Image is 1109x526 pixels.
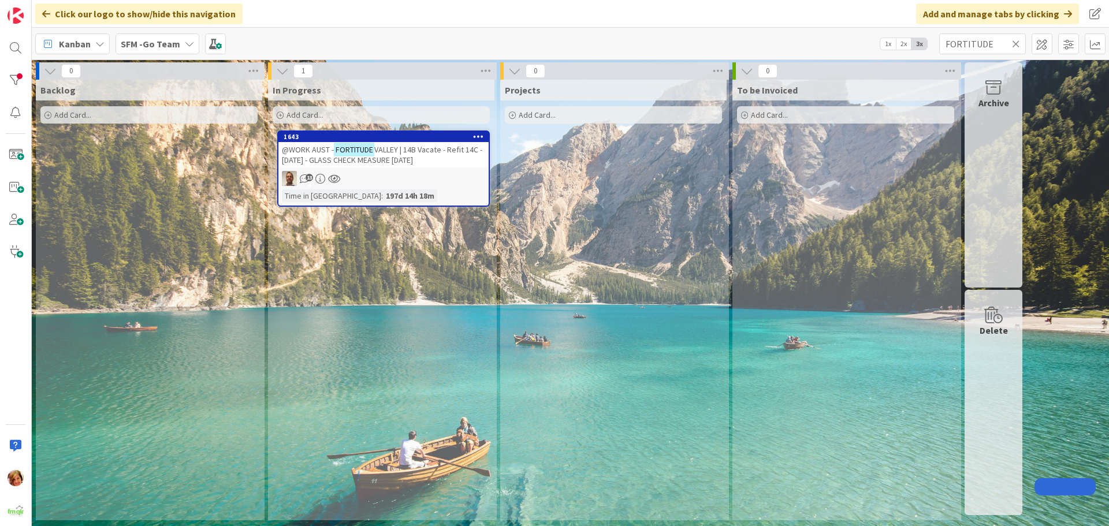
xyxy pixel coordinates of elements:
span: Add Card... [286,110,323,120]
span: 0 [61,64,81,78]
span: VALLEY | 14B Vacate - Refit 14C - [DATE] - GLASS CHECK MEASURE [DATE] [282,144,482,165]
span: 1 [293,64,313,78]
div: Click our logo to show/hide this navigation [35,3,243,24]
img: avatar [8,502,24,518]
span: 134 [306,174,313,181]
span: 2x [896,38,911,50]
div: Delete [980,323,1008,337]
a: 1643@WORK AUST -FORTITUDEVALLEY | 14B Vacate - Refit 14C - [DATE] - GLASS CHECK MEASURE [DATE]SDT... [277,130,490,207]
img: KD [8,470,24,486]
div: 1643 [284,133,489,141]
span: Add Card... [751,110,788,120]
span: To be Invoiced [737,84,798,96]
span: 3x [911,38,927,50]
span: 0 [526,64,545,78]
div: 1643 [278,132,489,142]
div: 197d 14h 18m [383,189,437,202]
img: SD [282,171,297,186]
span: 0 [758,64,777,78]
span: Add Card... [519,110,556,120]
span: Add Card... [54,110,91,120]
img: Visit kanbanzone.com [8,8,24,24]
div: Add and manage tabs by clicking [916,3,1079,24]
span: Kanban [59,37,91,51]
div: SD [278,171,489,186]
span: In Progress [273,84,321,96]
div: Archive [978,96,1009,110]
span: 1x [880,38,896,50]
b: SFM -Go Team [121,38,180,50]
div: Time in [GEOGRAPHIC_DATA] [282,189,381,202]
input: Quick Filter... [939,33,1026,54]
span: : [381,189,383,202]
div: 1643@WORK AUST -FORTITUDEVALLEY | 14B Vacate - Refit 14C - [DATE] - GLASS CHECK MEASURE [DATE] [278,132,489,167]
span: @WORK AUST - [282,144,334,155]
span: Backlog [40,84,76,96]
mark: FORTITUDE [334,143,374,156]
span: Projects [505,84,541,96]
